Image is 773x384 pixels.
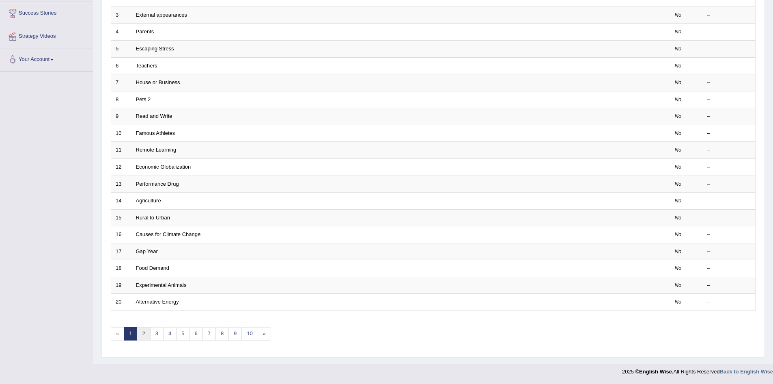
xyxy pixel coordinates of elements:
a: 4 [163,327,177,341]
a: Back to English Wise [720,369,773,375]
div: – [707,130,751,137]
strong: English Wise. [639,369,673,375]
a: House or Business [136,79,180,85]
a: Pets 2 [136,96,151,102]
a: Success Stories [0,2,93,22]
div: – [707,180,751,188]
em: No [675,96,682,102]
td: 18 [111,260,131,277]
a: Gap Year [136,248,158,254]
a: Experimental Animals [136,282,187,288]
div: – [707,298,751,306]
a: Economic Globalization [136,164,191,170]
a: Read and Write [136,113,172,119]
td: 8 [111,91,131,108]
td: 16 [111,226,131,243]
a: 5 [176,327,189,341]
a: 9 [228,327,242,341]
td: 11 [111,142,131,159]
em: No [675,265,682,271]
em: No [675,147,682,153]
td: 12 [111,158,131,176]
div: – [707,265,751,272]
a: Performance Drug [136,181,179,187]
td: 6 [111,57,131,74]
a: Parents [136,28,154,35]
em: No [675,46,682,52]
td: 14 [111,193,131,210]
a: Your Account [0,48,93,69]
td: 5 [111,41,131,58]
a: Causes for Climate Change [136,231,201,237]
em: No [675,215,682,221]
a: 7 [202,327,216,341]
em: No [675,79,682,85]
div: – [707,197,751,205]
em: No [675,164,682,170]
em: No [675,299,682,305]
em: No [675,28,682,35]
td: 17 [111,243,131,260]
em: No [675,63,682,69]
div: – [707,62,751,70]
td: 13 [111,176,131,193]
div: 2025 © All Rights Reserved [622,364,773,375]
a: Food Demand [136,265,169,271]
a: External appearances [136,12,187,18]
a: 8 [215,327,229,341]
em: No [675,12,682,18]
a: Teachers [136,63,157,69]
a: 6 [189,327,202,341]
em: No [675,130,682,136]
a: Agriculture [136,197,161,204]
div: – [707,214,751,222]
a: Escaping Stress [136,46,174,52]
span: « [111,327,124,341]
div: – [707,11,751,19]
a: Alternative Energy [136,299,179,305]
td: 15 [111,209,131,226]
td: 20 [111,294,131,311]
em: No [675,113,682,119]
em: No [675,248,682,254]
em: No [675,231,682,237]
a: Famous Athletes [136,130,175,136]
a: 3 [150,327,164,341]
div: – [707,28,751,36]
div: – [707,282,751,289]
a: Strategy Videos [0,25,93,46]
div: – [707,248,751,256]
div: – [707,79,751,87]
td: 19 [111,277,131,294]
div: – [707,163,751,171]
a: 2 [137,327,150,341]
a: 10 [241,327,258,341]
div: – [707,96,751,104]
a: 1 [124,327,137,341]
td: 10 [111,125,131,142]
td: 9 [111,108,131,125]
div: – [707,231,751,239]
td: 7 [111,74,131,91]
em: No [675,197,682,204]
em: No [675,282,682,288]
div: – [707,45,751,53]
a: Rural to Urban [136,215,170,221]
td: 3 [111,7,131,24]
div: – [707,146,751,154]
div: – [707,113,751,120]
em: No [675,181,682,187]
td: 4 [111,24,131,41]
a: » [258,327,271,341]
a: Remote Learning [136,147,177,153]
